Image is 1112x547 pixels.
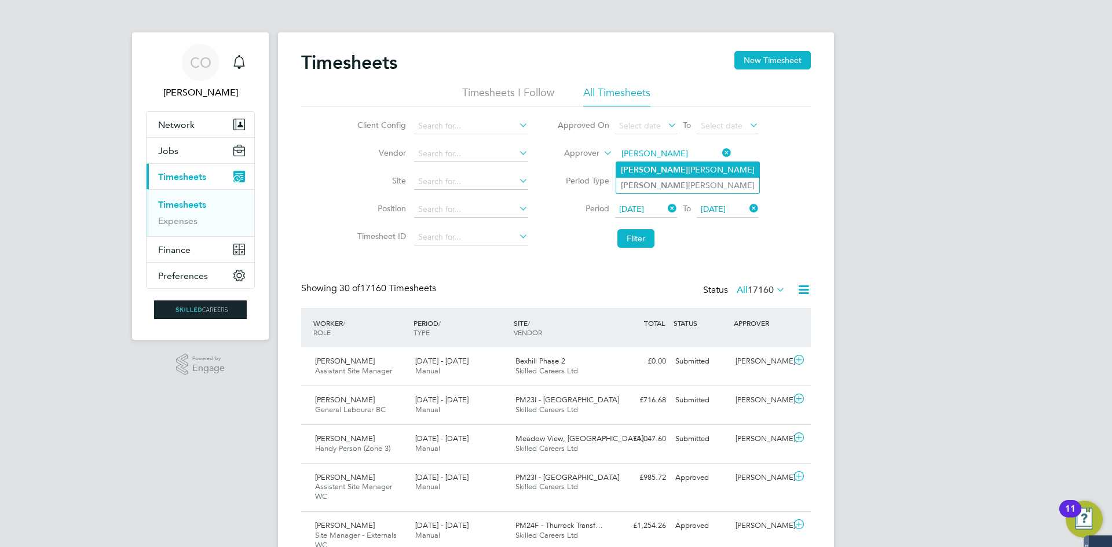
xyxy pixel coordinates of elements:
input: Search for... [414,229,528,245]
span: Jobs [158,145,178,156]
span: Skilled Careers Ltd [515,530,578,540]
input: Search for... [414,174,528,190]
span: [PERSON_NAME] [315,434,375,443]
span: Bexhill Phase 2 [515,356,565,366]
span: / [438,318,441,328]
a: Powered byEngage [176,354,225,376]
span: Manual [415,482,440,491]
span: Ciara O'Connell [146,86,255,100]
label: Vendor [354,148,406,158]
span: Select date [701,120,742,131]
div: 11 [1065,509,1076,524]
span: Assistant Site Manager [315,366,392,376]
b: [PERSON_NAME] [621,165,688,175]
span: Assistant Site Manager WC [315,482,392,501]
span: ROLE [313,328,331,337]
nav: Main navigation [132,32,269,340]
div: [PERSON_NAME] [731,516,791,535]
div: [PERSON_NAME] [731,429,791,449]
div: [PERSON_NAME] [731,352,791,371]
span: [DATE] - [DATE] [415,356,469,366]
span: Skilled Careers Ltd [515,366,578,376]
span: [PERSON_NAME] [315,356,375,366]
li: [PERSON_NAME] [616,162,759,178]
span: General Labourer BC [315,405,386,414]
div: Status [703,282,788,299]
span: Manual [415,366,440,376]
span: Preferences [158,270,208,281]
div: £716.68 [610,391,671,410]
span: Finance [158,244,191,255]
label: Period [557,203,609,214]
div: £1,254.26 [610,516,671,535]
button: Jobs [147,138,254,163]
span: Engage [192,364,225,373]
div: WORKER [310,313,411,343]
a: Go to home page [146,300,255,319]
div: £1,047.60 [610,429,671,449]
span: 17160 Timesheets [339,282,436,294]
div: [PERSON_NAME] [731,391,791,410]
span: [DATE] - [DATE] [415,395,469,405]
label: Approved On [557,120,609,130]
a: Timesheets [158,199,206,210]
span: 30 of [339,282,360,294]
li: Timesheets I Follow [462,86,554,107]
img: skilledcareers-logo-retina.png [154,300,247,319]
span: Manual [415,530,440,540]
label: Position [354,203,406,214]
div: Approved [671,468,731,487]
button: Open Resource Center, 11 new notifications [1066,501,1103,538]
div: £985.72 [610,468,671,487]
div: £0.00 [610,352,671,371]
div: Submitted [671,391,731,410]
span: [PERSON_NAME] [315,472,375,482]
label: Period Type [557,175,609,186]
span: [DATE] [619,204,644,214]
input: Search for... [414,201,528,218]
h2: Timesheets [301,51,397,74]
button: Finance [147,237,254,262]
label: Approver [547,148,599,159]
label: Client Config [354,120,406,130]
label: All [737,284,785,296]
span: Skilled Careers Ltd [515,443,578,453]
div: [PERSON_NAME] [731,468,791,487]
input: Search for... [414,118,528,134]
div: PERIOD [411,313,511,343]
span: Network [158,119,195,130]
label: Timesheet ID [354,231,406,241]
label: Site [354,175,406,186]
span: Timesheets [158,171,206,182]
input: Search for... [617,146,731,162]
span: TOTAL [644,318,665,328]
span: Select date [619,120,661,131]
span: TYPE [414,328,430,337]
a: CO[PERSON_NAME] [146,44,255,100]
span: Handy Person (Zone 3) [315,443,390,453]
span: Manual [415,443,440,453]
button: Timesheets [147,164,254,189]
span: To [679,118,694,133]
li: All Timesheets [583,86,650,107]
div: Submitted [671,352,731,371]
span: [PERSON_NAME] [315,520,375,530]
div: Showing [301,282,438,295]
span: PM23I - [GEOGRAPHIC_DATA] [515,395,619,405]
span: [DATE] - [DATE] [415,434,469,443]
span: Skilled Careers Ltd [515,482,578,491]
div: APPROVER [731,313,791,333]
b: [PERSON_NAME] [621,181,688,190]
span: Manual [415,405,440,414]
div: STATUS [671,313,731,333]
span: [DATE] [701,204,726,214]
li: [PERSON_NAME] [616,178,759,193]
input: Search for... [414,146,528,162]
button: Preferences [147,263,254,288]
div: Timesheets [147,189,254,236]
a: Expenses [158,215,197,226]
button: Network [147,112,254,137]
span: Skilled Careers Ltd [515,405,578,414]
span: 17160 [748,284,774,296]
div: Approved [671,516,731,535]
